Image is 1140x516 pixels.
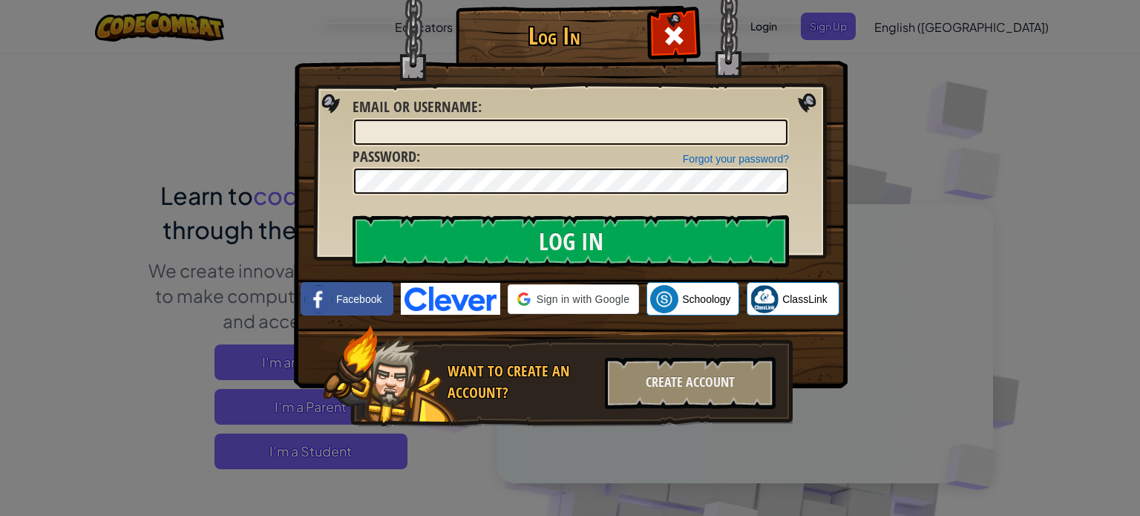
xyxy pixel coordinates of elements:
[353,97,478,117] span: Email or Username
[682,292,730,307] span: Schoology
[304,285,332,313] img: facebook_small.png
[353,97,482,118] label: :
[353,215,789,267] input: Log In
[537,292,629,307] span: Sign in with Google
[336,292,381,307] span: Facebook
[750,285,779,313] img: classlink-logo-small.png
[683,153,789,165] a: Forgot your password?
[605,357,776,409] div: Create Account
[459,23,649,49] h1: Log In
[508,284,639,314] div: Sign in with Google
[353,146,416,166] span: Password
[401,283,500,315] img: clever-logo-blue.png
[353,146,420,168] label: :
[782,292,828,307] span: ClassLink
[448,361,596,403] div: Want to create an account?
[650,285,678,313] img: schoology.png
